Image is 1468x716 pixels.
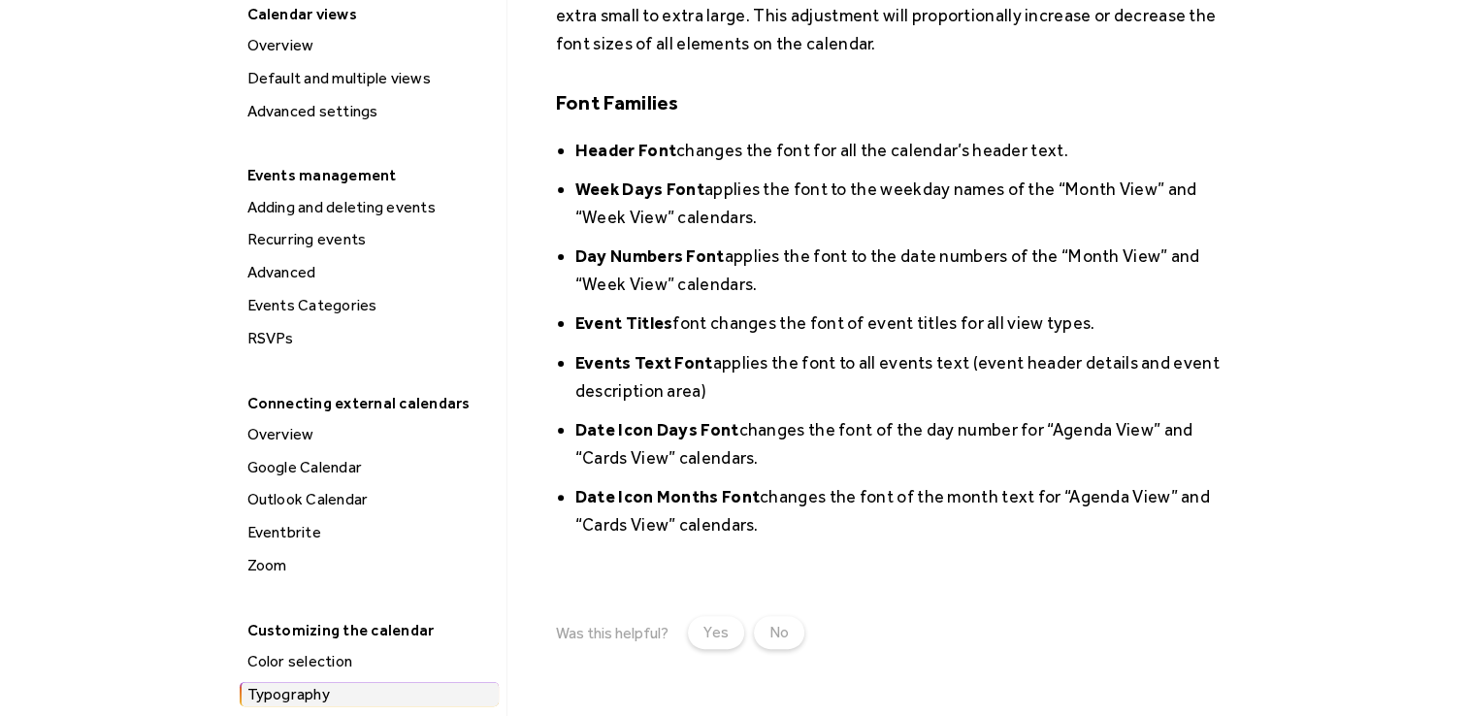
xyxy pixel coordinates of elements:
a: Advanced settings [240,99,499,124]
div: Google Calendar [242,455,499,480]
strong: Date Icon Months Font [575,486,760,506]
a: Color selection [240,649,499,674]
a: Eventbrite [240,520,499,545]
div: No [769,621,789,644]
div: Default and multiple views [242,66,499,91]
strong: Header Font [575,140,676,160]
strong: Week Days Font [575,179,704,199]
a: Adding and deleting events [240,195,499,220]
div: Outlook Calendar [242,487,499,512]
div: Events management [238,160,497,190]
div: Overview [242,33,499,58]
strong: Day Numbers Font [575,245,725,266]
li: changes the font for all the calendar’s header text. [575,136,1231,164]
div: Advanced [242,260,499,285]
div: Yes [703,621,729,644]
a: Recurring events [240,227,499,252]
strong: Event Titles [575,312,673,333]
a: Overview [240,33,499,58]
div: Recurring events [242,227,499,252]
div: Advanced settings [242,99,499,124]
div: Events Categories [242,293,499,318]
div: Color selection [242,649,499,674]
a: Google Calendar [240,455,499,480]
strong: Date Icon Days Font [575,419,739,439]
div: Adding and deleting events [242,195,499,220]
div: RSVPs [242,326,499,351]
li: font changes the font of event titles for all view types. [575,309,1231,337]
a: Zoom [240,553,499,578]
div: Connecting external calendars [238,388,497,418]
a: Typography [240,682,499,707]
a: Events Categories [240,293,499,318]
a: Overview [240,422,499,447]
div: Was this helpful? [556,624,669,642]
li: applies the font to all events text (event header details and event description area) [575,348,1231,405]
div: Overview [242,422,499,447]
li: applies the font to the weekday names of the “Month View” and “Week View” calendars. [575,175,1231,231]
a: RSVPs [240,326,499,351]
a: Default and multiple views [240,66,499,91]
div: Eventbrite [242,520,499,545]
div: Customizing the calendar [238,615,497,645]
li: changes the font of the month text for “Agenda View” and “Cards View” calendars. [575,482,1231,538]
li: changes the font of the day number for “Agenda View” and “Cards View” calendars. [575,415,1231,472]
a: No [754,616,804,649]
a: Advanced [240,260,499,285]
a: Outlook Calendar [240,487,499,512]
a: Yes [688,616,744,649]
li: applies the font to the date numbers of the “Month View” and “Week View” calendars. [575,242,1231,298]
h5: Font Families [556,88,1231,116]
strong: Events Text Font [575,352,713,373]
div: Zoom [242,553,499,578]
div: Typography [242,682,499,707]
